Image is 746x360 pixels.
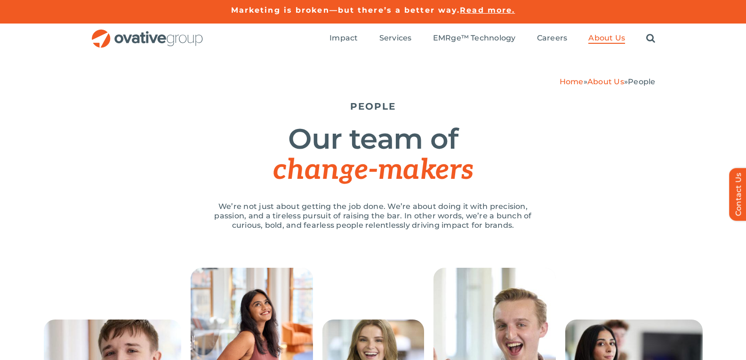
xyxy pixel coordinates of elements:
span: change-makers [273,153,473,187]
nav: Menu [329,24,655,54]
a: Read more. [460,6,515,15]
h1: Our team of [91,124,656,185]
span: People [628,77,655,86]
a: Home [560,77,584,86]
span: About Us [588,33,625,43]
a: Marketing is broken—but there’s a better way. [231,6,460,15]
span: Impact [329,33,358,43]
a: Impact [329,33,358,44]
a: About Us [587,77,624,86]
a: Services [379,33,412,44]
h5: PEOPLE [91,101,656,112]
a: Careers [537,33,568,44]
span: » » [560,77,656,86]
span: EMRge™ Technology [433,33,516,43]
span: Careers [537,33,568,43]
a: Search [646,33,655,44]
span: Services [379,33,412,43]
p: We’re not just about getting the job done. We’re about doing it with precision, passion, and a ti... [204,202,543,230]
a: EMRge™ Technology [433,33,516,44]
a: OG_Full_horizontal_RGB [91,28,204,37]
a: About Us [588,33,625,44]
